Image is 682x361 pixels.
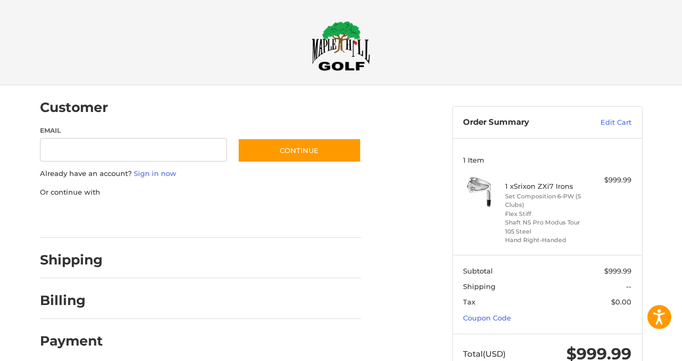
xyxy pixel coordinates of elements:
[40,333,103,349] h2: Payment
[463,282,496,291] span: Shipping
[626,282,631,291] span: --
[312,21,370,71] img: Maple Hill Golf
[463,298,475,306] span: Tax
[40,252,103,268] h2: Shipping
[463,117,578,128] h3: Order Summary
[505,236,587,245] li: Hand Right-Handed
[505,210,587,219] li: Flex Stiff
[134,169,176,178] a: Sign in now
[36,208,116,227] iframe: PayPal-paypal
[127,208,207,227] iframe: PayPal-paylater
[463,267,493,275] span: Subtotal
[40,187,361,198] p: Or continue with
[217,208,297,227] iframe: PayPal-venmo
[40,126,228,135] label: Email
[589,175,631,186] div: $999.99
[604,267,631,275] span: $999.99
[505,218,587,236] li: Shaft NS Pro Modus Tour 105 Steel
[40,99,108,116] h2: Customer
[505,192,587,210] li: Set Composition 6-PW (5 Clubs)
[463,156,631,164] h3: 1 Item
[505,182,587,190] h4: 1 x Srixon ZXi7 Irons
[40,292,102,309] h2: Billing
[238,138,361,163] button: Continue
[578,117,631,128] a: Edit Cart
[40,169,361,179] p: Already have an account?
[611,298,631,306] span: $0.00
[463,314,511,322] a: Coupon Code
